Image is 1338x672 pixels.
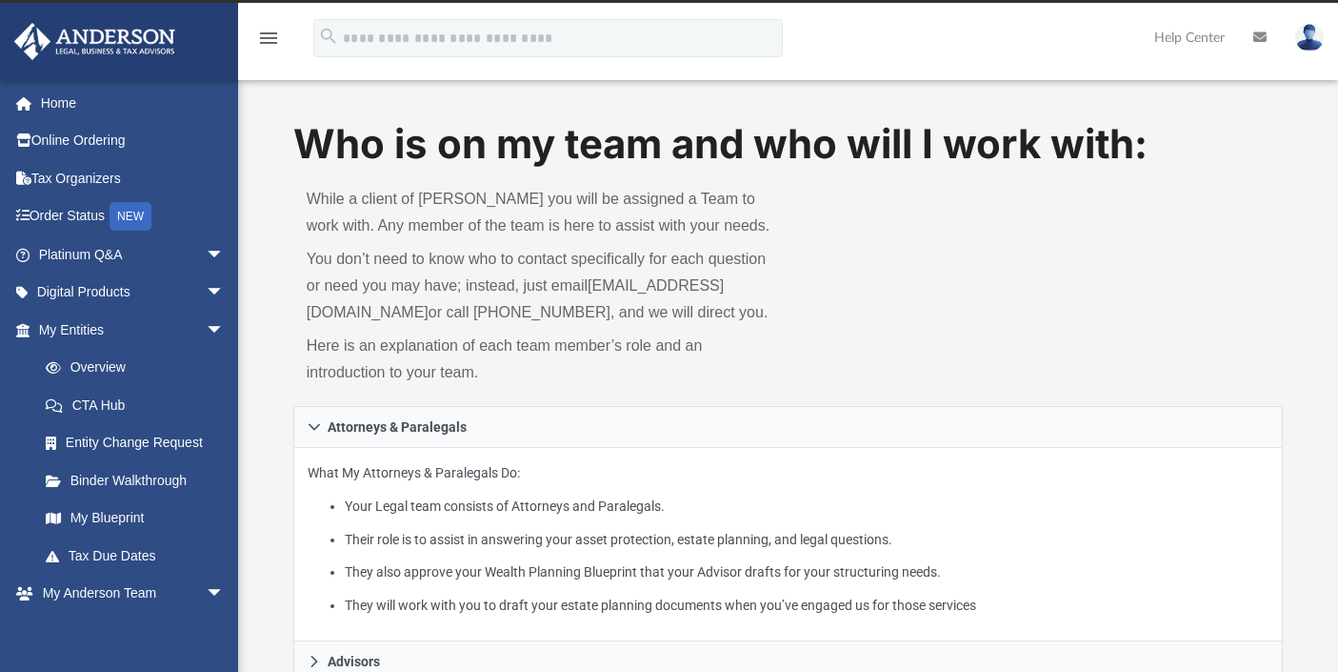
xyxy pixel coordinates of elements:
a: Home [13,84,253,122]
a: Platinum Q&Aarrow_drop_down [13,235,253,274]
span: arrow_drop_down [206,311,244,350]
p: What My Attorneys & Paralegals Do: [308,461,1269,617]
a: Tax Organizers [13,159,253,197]
a: My Blueprint [27,499,244,538]
div: NEW [110,202,151,231]
span: arrow_drop_down [206,235,244,275]
span: arrow_drop_down [206,575,244,614]
div: close [1321,3,1333,14]
a: My Anderson Teamarrow_drop_down [13,575,244,613]
a: Online Ordering [13,122,253,160]
a: CTA Hub [27,386,253,424]
div: Attorneys & Paralegals [293,448,1284,641]
p: Here is an explanation of each team member’s role and an introduction to your team. [307,333,775,386]
a: Order StatusNEW [13,197,253,236]
i: search [318,26,339,47]
span: Advisors [328,655,380,668]
li: Your Legal team consists of Attorneys and Paralegals. [345,495,1268,519]
li: They will work with you to draft your estate planning documents when you’ve engaged us for those ... [345,594,1268,618]
li: Their role is to assist in answering your asset protection, estate planning, and legal questions. [345,528,1268,552]
p: While a client of [PERSON_NAME] you will be assigned a Team to work with. Any member of the team ... [307,186,775,239]
a: menu [257,36,280,50]
a: Overview [27,349,253,387]
a: Digital Productsarrow_drop_down [13,274,253,312]
a: My Entitiesarrow_drop_down [13,311,253,349]
li: They also approve your Wealth Planning Blueprint that your Advisor drafts for your structuring ne... [345,560,1268,584]
p: You don’t need to know who to contact specifically for each question or need you may have; instea... [307,246,775,326]
img: User Pic [1295,24,1324,51]
img: Anderson Advisors Platinum Portal [9,23,181,60]
span: arrow_drop_down [206,274,244,313]
a: Binder Walkthrough [27,461,253,499]
a: Tax Due Dates [27,537,253,575]
h1: Who is on my team and who will I work with: [293,116,1284,173]
i: menu [257,27,280,50]
a: Attorneys & Paralegals [293,406,1284,448]
a: Entity Change Request [27,424,253,462]
span: Attorneys & Paralegals [328,420,467,434]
